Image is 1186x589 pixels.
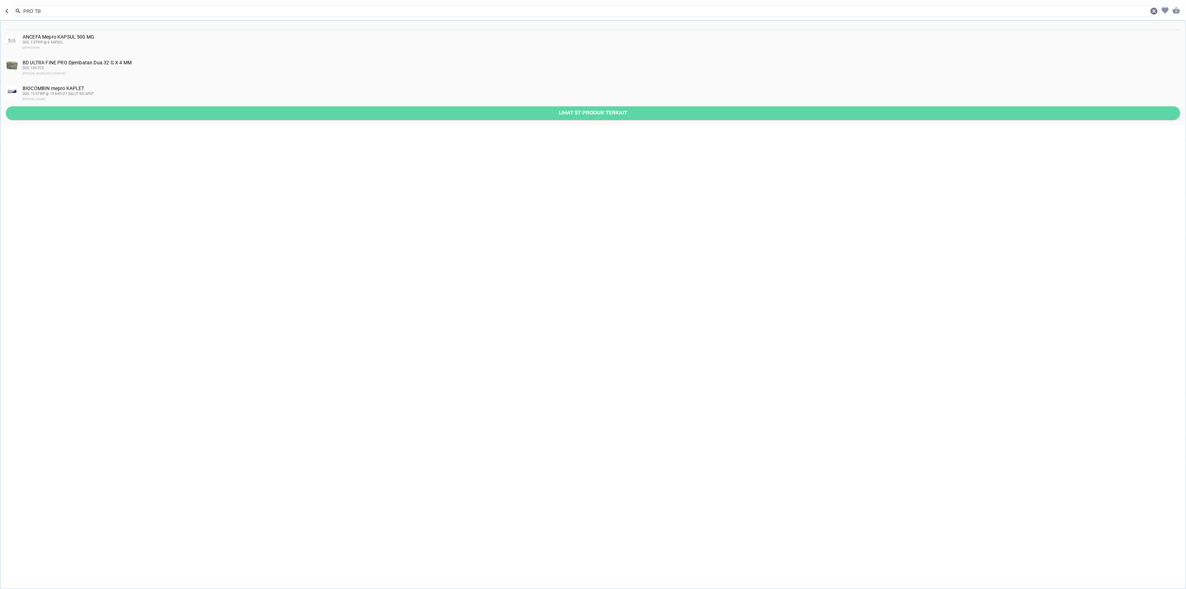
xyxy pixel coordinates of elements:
span: DUS, 10 STRIP @ 10 KAPLET SALUT SELAPUT [23,92,94,96]
span: DUS, 5 STRIP @ 6 KAPSUL [23,40,63,44]
span: DUS, 100 PCS [23,66,44,70]
span: [PERSON_NAME] [23,98,45,101]
span: MEPROFARM [23,46,40,49]
div: BD ULTRA FINE PRO Djembatan Dua 32 G X 4 MM [23,60,1179,76]
div: BIOCOMBIN mepro KAPLET [23,86,1179,102]
input: Cari 4000+ produk di sini [23,8,1150,15]
span: [PERSON_NAME] AND COMPANY [23,72,66,75]
button: Lihat 57 produk terkait [6,106,1180,119]
div: ANCEFA Mepro KAPSUL 500 MG [23,34,1179,51]
span: Lihat 57 produk terkait [11,108,1175,117]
